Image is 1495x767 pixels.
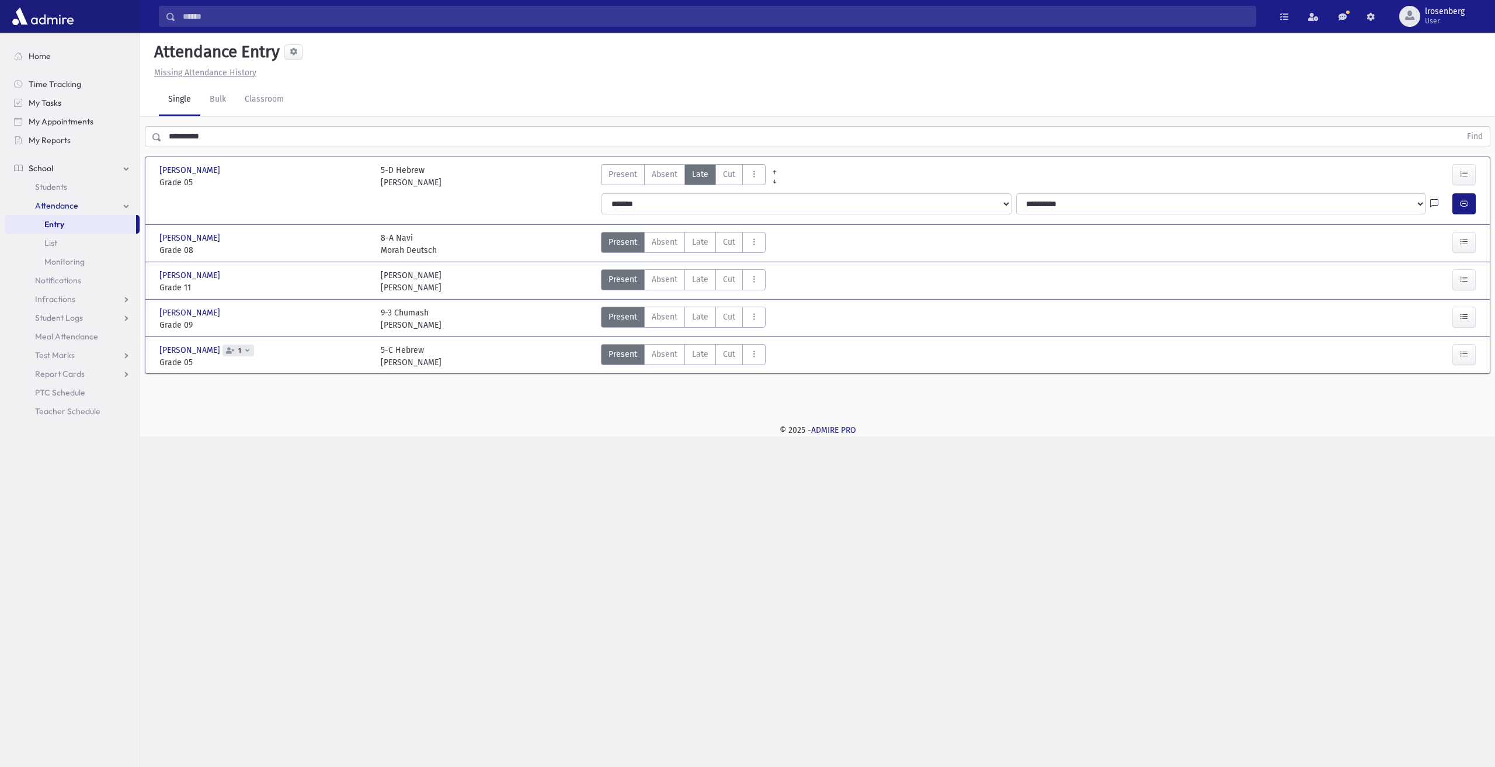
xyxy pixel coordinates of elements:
[5,196,140,215] a: Attendance
[5,290,140,308] a: Infractions
[652,273,677,286] span: Absent
[5,112,140,131] a: My Appointments
[381,307,441,331] div: 9-3 Chumash [PERSON_NAME]
[159,269,222,282] span: [PERSON_NAME]
[44,238,57,248] span: List
[159,282,369,294] span: Grade 11
[154,68,256,78] u: Missing Attendance History
[159,84,200,116] a: Single
[723,273,735,286] span: Cut
[149,68,256,78] a: Missing Attendance History
[1425,7,1465,16] span: lrosenberg
[652,348,677,360] span: Absent
[35,350,75,360] span: Test Marks
[601,307,766,331] div: AttTypes
[29,98,61,108] span: My Tasks
[609,168,637,181] span: Present
[5,93,140,112] a: My Tasks
[35,331,98,342] span: Meal Attendance
[5,234,140,252] a: List
[692,168,708,181] span: Late
[601,269,766,294] div: AttTypes
[159,307,222,319] span: [PERSON_NAME]
[35,406,100,417] span: Teacher Schedule
[609,273,637,286] span: Present
[5,159,140,178] a: School
[159,319,369,331] span: Grade 09
[723,236,735,248] span: Cut
[159,232,222,244] span: [PERSON_NAME]
[35,200,78,211] span: Attendance
[5,252,140,271] a: Monitoring
[29,51,51,61] span: Home
[381,344,441,369] div: 5-C Hebrew [PERSON_NAME]
[381,269,441,294] div: [PERSON_NAME] [PERSON_NAME]
[381,232,437,256] div: 8-A Navi Morah Deutsch
[9,5,77,28] img: AdmirePro
[35,313,83,323] span: Student Logs
[723,348,735,360] span: Cut
[5,131,140,150] a: My Reports
[35,294,75,304] span: Infractions
[44,256,85,267] span: Monitoring
[5,365,140,383] a: Report Cards
[609,311,637,323] span: Present
[29,163,53,173] span: School
[5,75,140,93] a: Time Tracking
[236,347,244,355] span: 1
[692,236,708,248] span: Late
[1425,16,1465,26] span: User
[29,79,81,89] span: Time Tracking
[723,168,735,181] span: Cut
[35,369,85,379] span: Report Cards
[1460,127,1490,147] button: Find
[692,348,708,360] span: Late
[159,344,222,356] span: [PERSON_NAME]
[601,232,766,256] div: AttTypes
[235,84,293,116] a: Classroom
[601,164,766,189] div: AttTypes
[159,176,369,189] span: Grade 05
[692,273,708,286] span: Late
[149,42,280,62] h5: Attendance Entry
[5,215,136,234] a: Entry
[652,168,677,181] span: Absent
[723,311,735,323] span: Cut
[159,424,1476,436] div: © 2025 -
[35,182,67,192] span: Students
[159,356,369,369] span: Grade 05
[381,164,441,189] div: 5-D Hebrew [PERSON_NAME]
[609,348,637,360] span: Present
[159,164,222,176] span: [PERSON_NAME]
[35,387,85,398] span: PTC Schedule
[652,311,677,323] span: Absent
[5,178,140,196] a: Students
[200,84,235,116] a: Bulk
[5,383,140,402] a: PTC Schedule
[5,271,140,290] a: Notifications
[5,47,140,65] a: Home
[29,135,71,145] span: My Reports
[5,327,140,346] a: Meal Attendance
[609,236,637,248] span: Present
[652,236,677,248] span: Absent
[601,344,766,369] div: AttTypes
[5,402,140,421] a: Teacher Schedule
[5,346,140,365] a: Test Marks
[176,6,1256,27] input: Search
[159,244,369,256] span: Grade 08
[692,311,708,323] span: Late
[5,308,140,327] a: Student Logs
[44,219,64,230] span: Entry
[811,425,856,435] a: ADMIRE PRO
[35,275,81,286] span: Notifications
[29,116,93,127] span: My Appointments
